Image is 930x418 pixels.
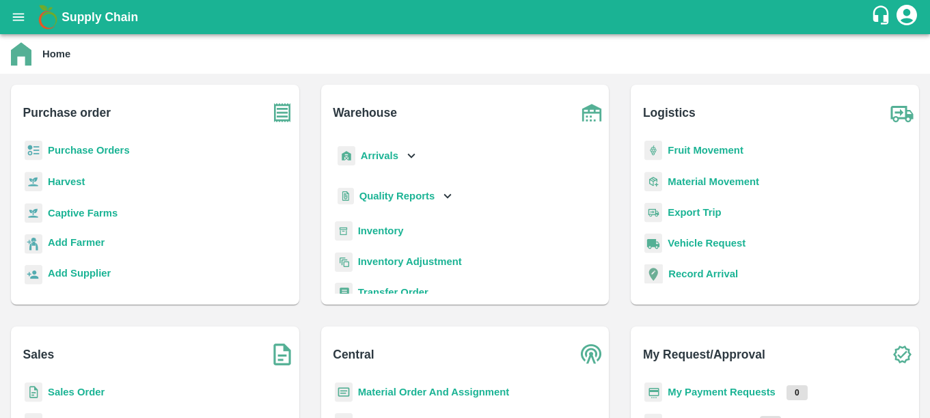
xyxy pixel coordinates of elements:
b: My Request/Approval [643,345,765,364]
img: truck [885,96,919,130]
button: open drawer [3,1,34,33]
img: payment [644,382,662,402]
b: Add Supplier [48,268,111,279]
b: Supply Chain [61,10,138,24]
img: fruit [644,141,662,161]
img: qualityReport [338,188,354,205]
a: Material Movement [668,176,759,187]
img: whInventory [335,221,353,241]
a: Record Arrival [668,268,738,279]
b: Arrivals [361,150,398,161]
img: whArrival [338,146,355,166]
img: inventory [335,252,353,272]
a: Transfer Order [358,287,428,298]
img: warehouse [575,96,609,130]
a: Captive Farms [48,208,118,219]
a: Purchase Orders [48,145,130,156]
img: reciept [25,141,42,161]
img: vehicle [644,234,662,253]
b: Sales [23,345,55,364]
b: Purchase order [23,103,111,122]
b: Quality Reports [359,191,435,201]
img: central [575,337,609,372]
img: harvest [25,203,42,223]
a: Vehicle Request [668,238,746,249]
img: whTransfer [335,283,353,303]
a: Add Farmer [48,235,105,253]
a: Export Trip [668,207,721,218]
img: soSales [265,337,299,372]
img: logo [34,3,61,31]
div: customer-support [871,5,894,29]
a: Add Supplier [48,266,111,284]
b: Central [333,345,374,364]
a: Inventory [358,225,404,236]
div: Quality Reports [335,182,456,210]
img: harvest [25,171,42,192]
img: home [11,42,31,66]
div: Arrivals [335,141,420,171]
b: Logistics [643,103,696,122]
p: 0 [787,385,808,400]
a: Material Order And Assignment [358,387,510,398]
b: Warehouse [333,103,397,122]
a: Inventory Adjustment [358,256,462,267]
img: purchase [265,96,299,130]
b: Add Farmer [48,237,105,248]
img: check [885,337,919,372]
div: account of current user [894,3,919,31]
img: sales [25,382,42,402]
b: Home [42,48,70,59]
img: supplier [25,265,42,285]
img: centralMaterial [335,382,353,402]
img: farmer [25,234,42,254]
a: Fruit Movement [668,145,743,156]
a: Supply Chain [61,8,871,27]
a: Sales Order [48,387,105,398]
a: My Payment Requests [668,387,776,398]
img: recordArrival [644,264,663,283]
a: Harvest [48,176,85,187]
img: material [644,171,662,192]
img: delivery [644,203,662,223]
